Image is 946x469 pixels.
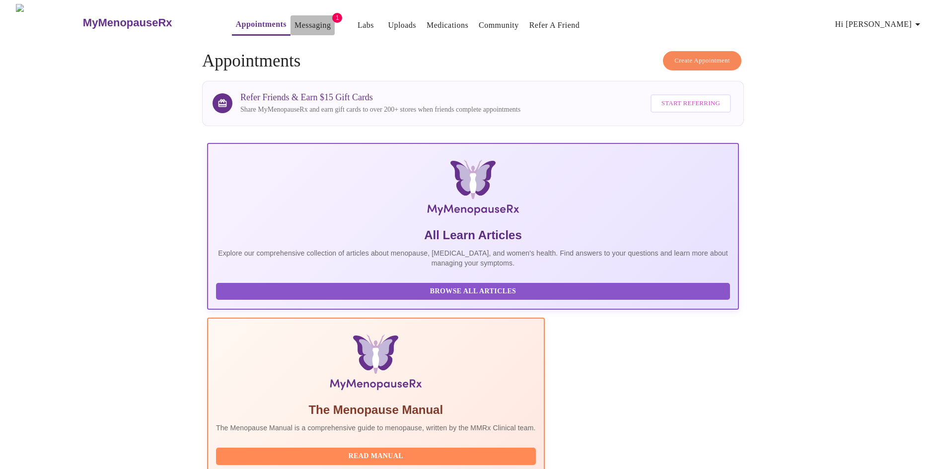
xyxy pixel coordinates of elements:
[479,18,519,32] a: Community
[296,160,650,219] img: MyMenopauseRx Logo
[663,51,741,70] button: Create Appointment
[240,105,520,115] p: Share MyMenopauseRx and earn gift cards to over 200+ stores when friends complete appointments
[267,335,485,394] img: Menopause Manual
[835,17,924,31] span: Hi [PERSON_NAME]
[427,18,468,32] a: Medications
[423,15,472,35] button: Medications
[648,89,733,118] a: Start Referring
[651,94,731,113] button: Start Referring
[294,18,331,32] a: Messaging
[216,448,536,465] button: Read Manual
[83,16,172,29] h3: MyMenopauseRx
[202,51,744,71] h4: Appointments
[81,5,212,40] a: MyMenopauseRx
[216,283,730,300] button: Browse All Articles
[674,55,730,67] span: Create Appointment
[236,17,287,31] a: Appointments
[475,15,523,35] button: Community
[831,14,928,34] button: Hi [PERSON_NAME]
[226,450,526,463] span: Read Manual
[240,92,520,103] h3: Refer Friends & Earn $15 Gift Cards
[291,15,335,35] button: Messaging
[350,15,381,35] button: Labs
[226,285,720,298] span: Browse All Articles
[216,227,730,243] h5: All Learn Articles
[216,451,538,460] a: Read Manual
[216,286,732,295] a: Browse All Articles
[529,18,580,32] a: Refer a Friend
[16,4,81,41] img: MyMenopauseRx Logo
[216,423,536,433] p: The Menopause Manual is a comprehensive guide to menopause, written by the MMRx Clinical team.
[358,18,374,32] a: Labs
[388,18,416,32] a: Uploads
[232,14,291,36] button: Appointments
[332,13,342,23] span: 1
[661,98,720,109] span: Start Referring
[525,15,584,35] button: Refer a Friend
[384,15,420,35] button: Uploads
[216,402,536,418] h5: The Menopause Manual
[216,248,730,268] p: Explore our comprehensive collection of articles about menopause, [MEDICAL_DATA], and women's hea...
